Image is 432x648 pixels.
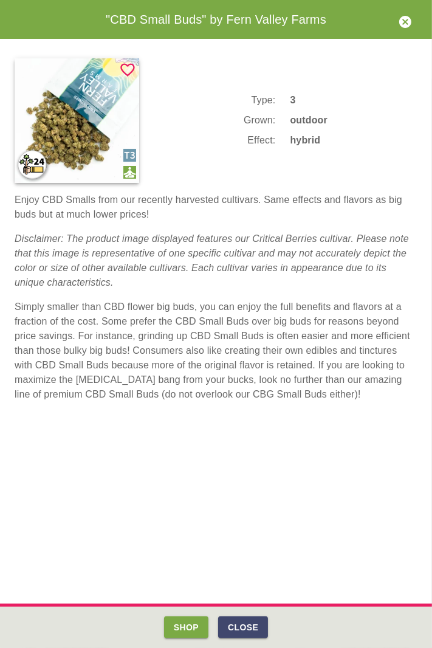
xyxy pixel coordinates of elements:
div: "CBD Small Buds" by Fern Valley Farms [15,10,417,29]
img: CBD Small Buds [15,58,139,183]
button: Shop [164,616,208,639]
img: Type 3 [123,149,136,162]
button: Close [218,616,268,639]
td: Effect : [243,133,276,148]
p: Enjoy CBD Smalls from our recently harvested cultivars. Same effects and flavors as big buds but ... [15,193,417,222]
em: Disclaimer: The product image displayed features our Critical Berries cultivar. Please note that ... [15,233,409,288]
p: 3 [290,93,327,108]
p: hybrid [290,133,327,148]
td: Grown : [243,112,276,128]
img: HempHarvest2024 [15,146,51,183]
p: outdoor [290,113,327,128]
td: Type : [243,92,276,108]
p: Simply smaller than CBD flower big buds, you can enjoy the full benefits and flavors at a fractio... [15,300,417,402]
img: hybrid [123,166,136,179]
svg: Add [119,61,136,78]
